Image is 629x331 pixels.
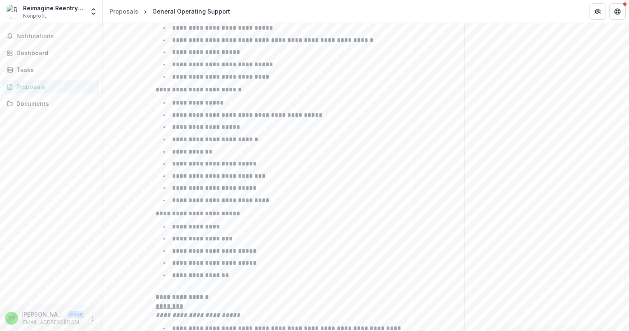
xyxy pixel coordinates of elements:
[16,65,93,74] div: Tasks
[109,7,138,16] div: Proposals
[106,5,233,17] nav: breadcrumb
[16,99,93,108] div: Documents
[589,3,606,20] button: Partners
[16,33,96,40] span: Notifications
[21,319,84,326] p: [EMAIL_ADDRESS][DOMAIN_NAME]
[152,7,230,16] div: General Operating Support
[3,80,99,93] a: Proposals
[88,313,98,323] button: More
[106,5,142,17] a: Proposals
[3,30,99,43] button: Notifications
[68,311,84,318] p: User
[16,82,93,91] div: Proposals
[3,97,99,110] a: Documents
[3,46,99,60] a: Dashboard
[21,310,64,319] p: [PERSON_NAME]
[23,4,84,12] div: Reimagine Reentry, Inc.
[23,12,46,20] span: Nonprofit
[3,63,99,77] a: Tasks
[88,3,99,20] button: Open entity switcher
[8,315,15,321] div: Sydney Yates
[16,49,93,57] div: Dashboard
[609,3,626,20] button: Get Help
[7,5,20,18] img: Reimagine Reentry, Inc.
